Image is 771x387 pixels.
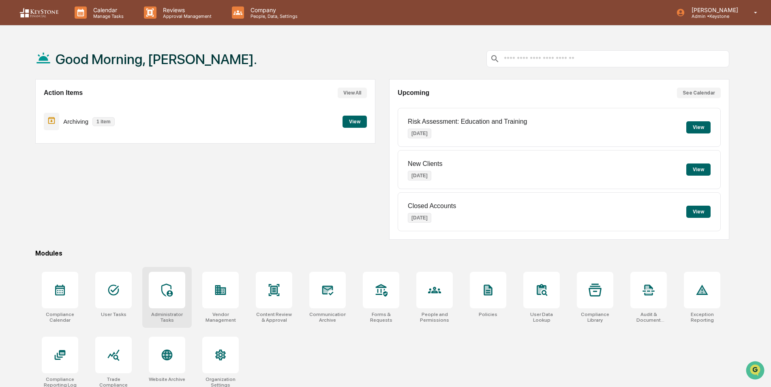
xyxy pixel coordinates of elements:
div: We're available if you need us! [28,70,103,77]
div: Start new chat [28,62,133,70]
p: People, Data, Settings [244,13,302,19]
p: Approval Management [156,13,216,19]
p: Reviews [156,6,216,13]
a: 🖐️Preclearance [5,99,56,114]
button: View [686,163,711,176]
p: Archiving [63,118,88,125]
p: [PERSON_NAME] [685,6,742,13]
div: Compliance Calendar [42,312,78,323]
button: Start new chat [138,64,148,74]
span: Attestations [67,102,101,110]
div: Modules [35,249,729,257]
div: Website Archive [149,376,185,382]
div: Communications Archive [309,312,346,323]
p: Risk Assessment: Education and Training [408,118,527,125]
div: People and Permissions [416,312,453,323]
p: Company [244,6,302,13]
div: Content Review & Approval [256,312,292,323]
button: See Calendar [677,88,721,98]
a: Powered byPylon [57,137,98,144]
p: [DATE] [408,213,431,223]
div: Policies [479,312,497,317]
div: Exception Reporting [684,312,720,323]
div: Audit & Document Logs [630,312,667,323]
div: Forms & Requests [363,312,399,323]
button: View All [338,88,367,98]
p: Manage Tasks [87,13,128,19]
p: [DATE] [408,171,431,181]
div: 🖐️ [8,103,15,110]
div: User Tasks [101,312,126,317]
button: View [343,116,367,128]
p: Closed Accounts [408,202,456,210]
div: 🔎 [8,118,15,125]
button: View [686,121,711,133]
p: Calendar [87,6,128,13]
span: Preclearance [16,102,52,110]
div: Compliance Library [577,312,613,323]
img: logo [19,8,58,18]
p: New Clients [408,160,442,168]
button: View [686,206,711,218]
h2: Action Items [44,89,83,97]
iframe: Open customer support [745,360,767,382]
span: Pylon [81,138,98,144]
p: Admin • Keystone [685,13,742,19]
img: 1746055101610-c473b297-6a78-478c-a979-82029cc54cd1 [8,62,23,77]
div: 🗄️ [59,103,65,110]
div: User Data Lookup [523,312,560,323]
div: Administrator Tasks [149,312,185,323]
div: Vendor Management [202,312,239,323]
p: 1 item [92,117,115,126]
h1: Good Morning, [PERSON_NAME]. [56,51,257,67]
a: View [343,117,367,125]
a: 🔎Data Lookup [5,114,54,129]
h2: Upcoming [398,89,429,97]
span: Data Lookup [16,118,51,126]
a: 🗄️Attestations [56,99,104,114]
p: How can we help? [8,17,148,30]
p: [DATE] [408,129,431,138]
